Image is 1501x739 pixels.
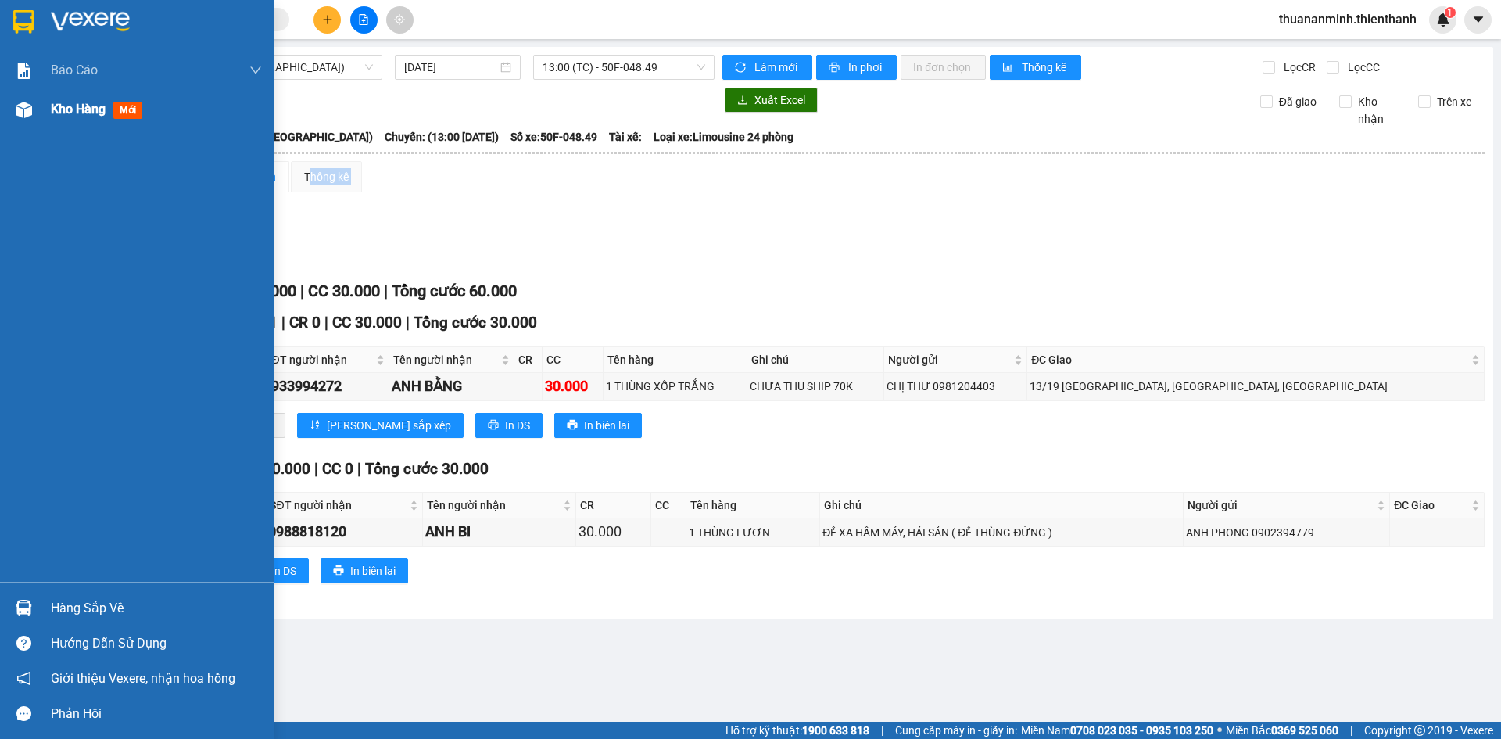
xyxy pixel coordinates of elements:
[265,351,373,368] span: SĐT người nhận
[722,55,812,80] button: syncLàm mới
[249,64,262,77] span: down
[901,55,986,80] button: In đơn chọn
[16,600,32,616] img: warehouse-icon
[310,419,321,432] span: sort-ascending
[488,419,499,432] span: printer
[51,702,262,726] div: Phản hồi
[1030,378,1481,395] div: 13/19 [GEOGRAPHIC_DATA], [GEOGRAPHIC_DATA], [GEOGRAPHIC_DATA]
[308,282,380,300] span: CC 30.000
[386,6,414,34] button: aim
[686,493,820,518] th: Tên hàng
[689,524,817,541] div: 1 THÙNG LƯƠN
[289,314,321,332] span: CR 0
[554,413,642,438] button: printerIn biên lai
[1226,722,1338,739] span: Miền Bắc
[297,413,464,438] button: sort-ascending[PERSON_NAME] sắp xếp
[266,518,423,546] td: 0988818120
[543,347,604,373] th: CC
[510,128,597,145] span: Số xe: 50F-048.49
[654,128,793,145] span: Loại xe: Limousine 24 phòng
[358,14,369,25] span: file-add
[333,565,344,577] span: printer
[887,378,1025,395] div: CHỊ THƯ 0981204403
[1431,93,1478,110] span: Trên xe
[576,493,651,518] th: CR
[327,417,451,434] span: [PERSON_NAME] sắp xếp
[1002,62,1016,74] span: bar-chart
[406,314,410,332] span: |
[270,497,407,514] span: SĐT người nhận
[1436,13,1450,27] img: icon-new-feature
[1031,351,1468,368] span: ĐC Giao
[271,562,296,579] span: In DS
[747,347,884,373] th: Ghi chú
[322,460,353,478] span: CC 0
[51,669,235,688] span: Giới thiệu Vexere, nhận hoa hồng
[990,55,1081,80] button: bar-chartThống kê
[392,375,511,397] div: ANH BẰNG
[16,636,31,651] span: question-circle
[263,375,386,397] div: 0933994272
[606,378,744,395] div: 1 THÙNG XỐP TRẮNG
[754,59,800,76] span: Làm mới
[848,59,884,76] span: In phơi
[313,6,341,34] button: plus
[322,14,333,25] span: plus
[584,417,629,434] span: In biên lai
[1217,727,1222,734] span: ⚪️
[394,14,405,25] span: aim
[425,521,573,543] div: ANH BI
[1394,497,1468,514] span: ĐC Giao
[16,63,32,79] img: solution-icon
[51,632,262,655] div: Hướng dẫn sử dụng
[725,88,818,113] button: downloadXuất Excel
[475,413,543,438] button: printerIn DS
[281,314,285,332] span: |
[604,347,747,373] th: Tên hàng
[51,102,106,117] span: Kho hàng
[268,521,420,543] div: 0988818120
[350,562,396,579] span: In biên lai
[423,518,576,546] td: ANH BI
[1352,93,1406,127] span: Kho nhận
[300,282,304,300] span: |
[1271,724,1338,737] strong: 0369 525 060
[822,524,1180,541] div: ĐỂ XA HẦM MÁY, HẢI SẢN ( ĐỂ THÙNG ĐỨNG )
[414,314,537,332] span: Tổng cước 30.000
[1188,497,1374,514] span: Người gửi
[321,558,408,583] button: printerIn biên lai
[350,6,378,34] button: file-add
[385,128,499,145] span: Chuyến: (13:00 [DATE])
[16,102,32,118] img: warehouse-icon
[1414,725,1425,736] span: copyright
[384,282,388,300] span: |
[389,373,514,400] td: ANH BẰNG
[1445,7,1456,18] sup: 1
[365,460,489,478] span: Tổng cước 30.000
[1070,724,1213,737] strong: 0708 023 035 - 0935 103 250
[241,460,310,478] span: CR 30.000
[1273,93,1323,110] span: Đã giao
[881,722,883,739] span: |
[651,493,686,518] th: CC
[737,95,748,107] span: download
[750,378,881,395] div: CHƯA THU SHIP 70K
[393,351,498,368] span: Tên người nhận
[113,102,142,119] span: mới
[754,91,805,109] span: Xuất Excel
[324,314,328,332] span: |
[802,724,869,737] strong: 1900 633 818
[816,55,897,80] button: printerIn phơi
[51,597,262,620] div: Hàng sắp về
[261,373,389,400] td: 0933994272
[1186,524,1387,541] div: ANH PHONG 0902394779
[505,417,530,434] span: In DS
[1471,13,1485,27] span: caret-down
[1277,59,1318,76] span: Lọc CR
[579,521,648,543] div: 30.000
[16,671,31,686] span: notification
[514,347,543,373] th: CR
[609,128,642,145] span: Tài xế:
[895,722,1017,739] span: Cung cấp máy in - giấy in:
[51,60,98,80] span: Báo cáo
